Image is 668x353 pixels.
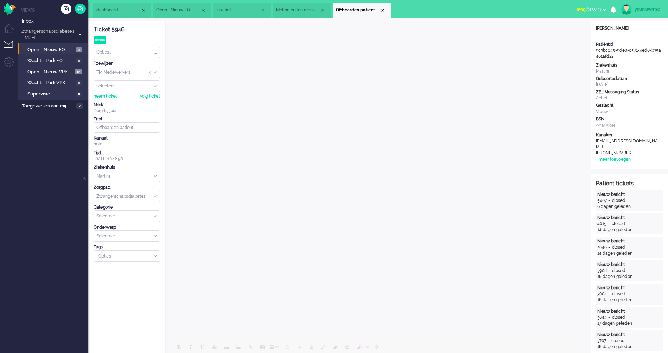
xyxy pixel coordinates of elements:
div: - [607,198,612,204]
span: Supervisie [27,91,74,98]
div: neem ticket [94,93,117,99]
div: Close tab [200,7,206,13]
li: 6388 [273,3,331,18]
div: 3707 [597,338,606,344]
span: Open - Nieuw VPK [27,69,73,75]
button: awayfor 00:41 [573,4,611,14]
li: Dashboard menu [4,24,19,40]
div: Geslacht [596,103,663,109]
div: nieuw [94,36,106,44]
div: closed [612,244,625,250]
div: - [607,244,612,250]
li: Admin menu [4,57,19,73]
a: Wacht - Park FO 0 [20,56,87,64]
span: Wacht - Park FO [27,57,74,64]
span: 3 [76,47,82,52]
body: Rich Text Area. Press ALT-0 for help. [3,3,411,15]
a: Wacht - Park VPK 0 [20,79,87,86]
span: Open - Nieuw FO [27,47,74,53]
div: Close tab [320,7,326,13]
a: Supervisie 0 [20,90,87,98]
a: Quick Ticket [75,4,86,14]
div: 17 dagen geleden [597,321,661,327]
div: Tijd [94,150,160,156]
div: closed [612,268,625,274]
div: Kanalen [596,132,663,138]
div: Tags [94,244,160,250]
div: Close tab [380,7,386,13]
div: 3844 [597,315,607,321]
div: Geboortedatum [596,76,663,82]
div: Martini [596,68,663,74]
div: Vrouw [596,109,663,115]
div: Nieuw bericht [597,238,661,244]
li: 5946 [333,3,391,18]
div: 18 dagen geleden [597,344,661,350]
a: Toegewezen aan mij 0 [20,102,88,110]
div: Categorie [94,204,160,210]
div: 3949 [597,244,607,250]
div: Patiënt tickets [596,180,663,188]
div: Kanaal [94,135,160,141]
div: - [607,315,612,321]
span: 0 [76,58,82,63]
span: Meting buiten grenswaarden [276,7,320,13]
span: Wacht - Park VPK [27,80,74,86]
div: 5407 [597,198,607,204]
span: Open - Nieuw FO [156,7,200,13]
div: volg ticket [140,93,160,99]
a: younjuwmsc [620,4,661,15]
div: [EMAIL_ADDRESS][DOMAIN_NAME] [596,138,659,150]
div: PatiëntId [596,42,663,48]
span: away [577,7,586,12]
div: 16 dagen geleden [597,274,661,280]
a: Omnidesk [4,5,16,10]
div: Nieuw bericht [597,309,661,315]
div: Toewijzen [94,61,160,67]
span: dashboard [96,7,141,13]
div: 4015 [597,221,606,227]
li: 6364 [213,3,271,18]
div: [DATE] 10:48:50 [94,150,160,162]
span: for 00:41 [577,7,602,12]
a: Open - Nieuw FO 3 [20,45,87,53]
div: Titel [94,116,160,122]
div: - [606,221,612,227]
div: closed [611,338,625,344]
li: View [153,3,211,18]
div: Onderwerp [94,224,160,230]
span: Zwangerschapsdiabetes - MZH [20,28,75,41]
span: 0 [76,92,82,97]
div: 16 dagen geleden [597,297,661,303]
div: Merk [94,102,160,108]
div: [PHONE_NUMBER] [596,150,659,156]
div: closed [612,291,625,297]
span: Inbox [22,18,88,25]
div: Ziekenhuis [94,165,160,171]
div: - [607,268,612,274]
div: 14 dagen geleden [597,227,661,233]
a: Open - Nieuw VPK 12 [20,68,87,75]
div: Ziekenhuis [596,62,663,68]
li: Views [21,7,88,13]
div: [PERSON_NAME] [591,25,668,31]
span: 0 [76,80,82,86]
span: Inactief [216,7,260,13]
span: Toegewezen aan mij [22,103,74,110]
div: Nieuw bericht [597,262,661,268]
div: Nieuw bericht [597,285,661,291]
div: closed [612,315,625,321]
div: 9c3bc045-9de8-c571-4ed8-b35a461afd22 [591,42,668,60]
div: 221591394 [596,122,663,128]
div: - [606,338,611,344]
div: + meer toevoegen [596,156,631,162]
div: 6 dagen geleden [597,204,661,210]
div: Assign User [94,80,160,92]
img: flow_omnibird.svg [4,3,16,15]
div: Zorg bij jou [94,108,160,114]
a: Inbox [20,17,88,25]
div: Creëer ticket [61,4,71,14]
div: Ticket 5946 [94,26,160,34]
div: Close tab [260,7,266,13]
li: awayfor 00:41 [573,2,611,18]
